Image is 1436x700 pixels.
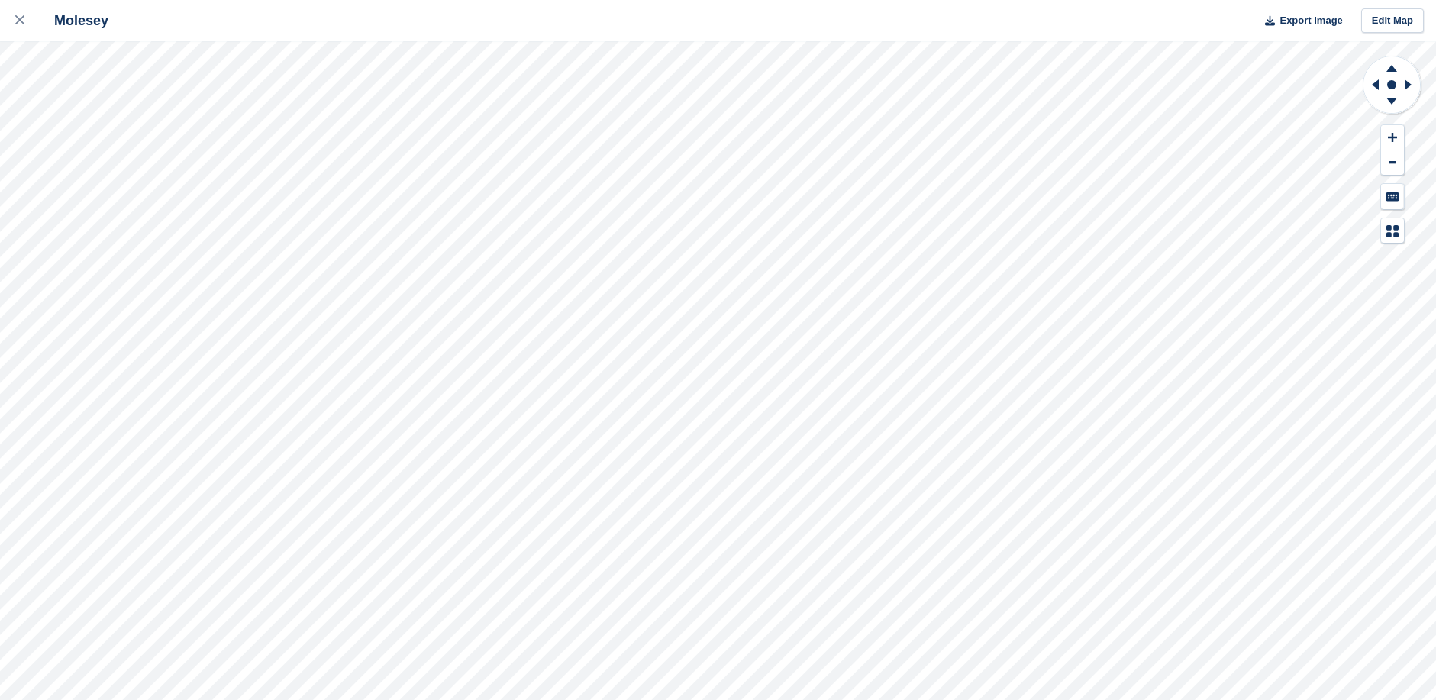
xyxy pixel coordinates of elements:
button: Zoom In [1381,125,1404,150]
button: Map Legend [1381,218,1404,244]
span: Export Image [1279,13,1342,28]
a: Edit Map [1361,8,1424,34]
div: Molesey [40,11,108,30]
button: Keyboard Shortcuts [1381,184,1404,209]
button: Export Image [1256,8,1343,34]
button: Zoom Out [1381,150,1404,176]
